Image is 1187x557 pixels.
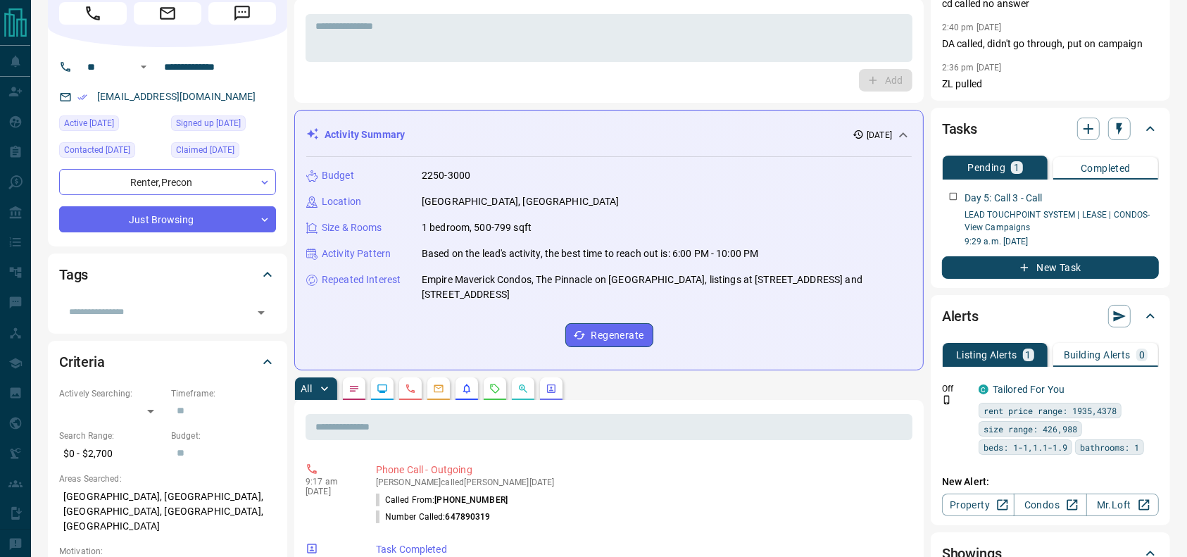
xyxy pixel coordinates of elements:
[942,475,1159,489] p: New Alert:
[59,345,276,379] div: Criteria
[59,472,276,485] p: Areas Searched:
[171,430,276,442] p: Budget:
[325,127,405,142] p: Activity Summary
[306,487,355,496] p: [DATE]
[984,422,1077,436] span: size range: 426,988
[422,168,470,183] p: 2250-3000
[59,387,164,400] p: Actively Searching:
[942,395,952,405] svg: Push Notification Only
[134,2,201,25] span: Email
[322,246,391,261] p: Activity Pattern
[517,383,529,394] svg: Opportunities
[376,542,907,557] p: Task Completed
[1014,494,1086,516] a: Condos
[942,23,1002,32] p: 2:40 pm [DATE]
[376,511,491,523] p: Number Called:
[405,383,416,394] svg: Calls
[322,220,382,235] p: Size & Rooms
[59,351,105,373] h2: Criteria
[59,115,164,135] div: Mon Aug 04 2025
[942,118,977,140] h2: Tasks
[984,440,1067,454] span: beds: 1-1,1.1-1.9
[942,382,970,395] p: Off
[942,77,1159,92] p: ZL pulled
[422,220,532,235] p: 1 bedroom, 500-799 sqft
[993,384,1064,395] a: Tailored For You
[984,403,1117,418] span: rent price range: 1935,4378
[942,305,979,327] h2: Alerts
[59,263,88,286] h2: Tags
[461,383,472,394] svg: Listing Alerts
[59,2,127,25] span: Call
[135,58,152,75] button: Open
[565,323,653,347] button: Regenerate
[967,163,1005,173] p: Pending
[59,442,164,465] p: $0 - $2,700
[546,383,557,394] svg: Agent Actions
[176,143,234,157] span: Claimed [DATE]
[376,494,508,506] p: Called From:
[433,383,444,394] svg: Emails
[306,477,355,487] p: 9:17 am
[251,303,271,323] button: Open
[965,210,1150,232] a: LEAD TOUCHPOINT SYSTEM | LEASE | CONDOS- View Campaigns
[942,112,1159,146] div: Tasks
[171,142,276,162] div: Thu Mar 27 2025
[59,258,276,292] div: Tags
[59,485,276,538] p: [GEOGRAPHIC_DATA], [GEOGRAPHIC_DATA], [GEOGRAPHIC_DATA], [GEOGRAPHIC_DATA], [GEOGRAPHIC_DATA]
[965,235,1159,248] p: 9:29 a.m. [DATE]
[1139,350,1145,360] p: 0
[1026,350,1031,360] p: 1
[59,169,276,195] div: Renter , Precon
[965,191,1043,206] p: Day 5: Call 3 - Call
[59,142,164,162] div: Fri Aug 08 2025
[171,387,276,400] p: Timeframe:
[434,495,508,505] span: [PHONE_NUMBER]
[377,383,388,394] svg: Lead Browsing Activity
[1086,494,1159,516] a: Mr.Loft
[322,273,401,287] p: Repeated Interest
[77,92,87,102] svg: Email Verified
[1014,163,1019,173] p: 1
[956,350,1017,360] p: Listing Alerts
[422,194,620,209] p: [GEOGRAPHIC_DATA], [GEOGRAPHIC_DATA]
[376,477,907,487] p: [PERSON_NAME] called [PERSON_NAME][DATE]
[942,299,1159,333] div: Alerts
[59,206,276,232] div: Just Browsing
[64,143,130,157] span: Contacted [DATE]
[979,384,988,394] div: condos.ca
[348,383,360,394] svg: Notes
[208,2,276,25] span: Message
[1064,350,1131,360] p: Building Alerts
[422,246,758,261] p: Based on the lead's activity, the best time to reach out is: 6:00 PM - 10:00 PM
[446,512,491,522] span: 647890319
[489,383,501,394] svg: Requests
[1081,163,1131,173] p: Completed
[867,129,892,142] p: [DATE]
[64,116,114,130] span: Active [DATE]
[171,115,276,135] div: Thu Jun 23 2022
[942,256,1159,279] button: New Task
[1080,440,1139,454] span: bathrooms: 1
[306,122,912,148] div: Activity Summary[DATE]
[59,430,164,442] p: Search Range:
[322,194,361,209] p: Location
[322,168,354,183] p: Budget
[97,91,256,102] a: [EMAIL_ADDRESS][DOMAIN_NAME]
[942,494,1015,516] a: Property
[176,116,241,130] span: Signed up [DATE]
[301,384,312,394] p: All
[942,37,1159,51] p: DA called, didn't go through, put on campaign
[422,273,912,302] p: Empire Maverick Condos, The Pinnacle on [GEOGRAPHIC_DATA], listings at [STREET_ADDRESS] and [STRE...
[942,63,1002,73] p: 2:36 pm [DATE]
[376,463,907,477] p: Phone Call - Outgoing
